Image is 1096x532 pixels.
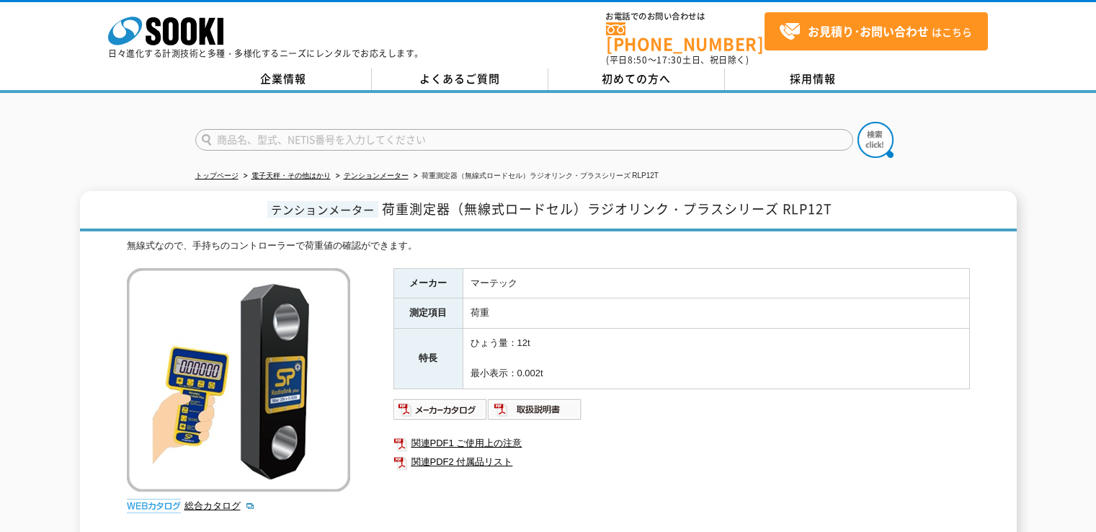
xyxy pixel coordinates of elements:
li: 荷重測定器（無線式ロードセル）ラジオリンク・プラスシリーズ RLP12T [411,169,659,184]
p: 日々進化する計測技術と多種・多様化するニーズにレンタルでお応えします。 [108,49,424,58]
input: 商品名、型式、NETIS番号を入力してください [195,129,853,151]
td: 荷重 [463,298,969,329]
a: よくあるご質問 [372,68,548,90]
img: webカタログ [127,499,181,513]
span: 荷重測定器（無線式ロードセル）ラジオリンク・プラスシリーズ RLP12T [382,199,832,218]
a: メーカーカタログ [393,407,488,418]
a: 取扱説明書 [488,407,582,418]
a: 関連PDF2 付属品リスト [393,453,970,471]
a: 企業情報 [195,68,372,90]
span: 17:30 [656,53,682,66]
a: お見積り･お問い合わせはこちら [765,12,988,50]
span: テンションメーター [267,201,378,218]
td: ひょう量：12t 最小表示：0.002t [463,329,969,389]
img: btn_search.png [857,122,894,158]
span: はこちら [779,21,972,43]
a: [PHONE_NUMBER] [606,22,765,52]
a: 採用情報 [725,68,901,90]
td: マーテック [463,268,969,298]
img: 荷重測定器（無線式ロードセル）ラジオリンク・プラスシリーズ RLP12T [127,268,350,492]
span: 初めての方へ [602,71,671,87]
a: 総合カタログ [184,500,255,511]
div: 無線式なので、手持ちのコントローラーで荷重値の確認ができます。 [127,239,970,254]
strong: お見積り･お問い合わせ [808,22,929,40]
a: 関連PDF1 ご使用上の注意 [393,434,970,453]
th: 特長 [393,329,463,389]
a: トップページ [195,172,239,179]
span: (平日 ～ 土日、祝日除く) [606,53,749,66]
img: 取扱説明書 [488,398,582,421]
a: 電子天秤・その他はかり [251,172,331,179]
a: テンションメーター [344,172,409,179]
th: メーカー [393,268,463,298]
th: 測定項目 [393,298,463,329]
img: メーカーカタログ [393,398,488,421]
span: 8:50 [628,53,648,66]
a: 初めての方へ [548,68,725,90]
span: お電話でのお問い合わせは [606,12,765,21]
